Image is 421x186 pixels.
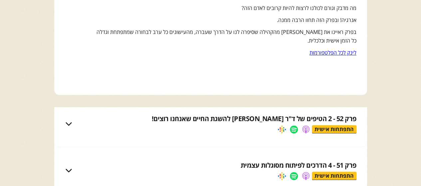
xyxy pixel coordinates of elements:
[94,28,356,45] p: בפרק ראיינו את [PERSON_NAME] מהקהילה שסיפרה לנו על הדרך שעברה, מהעישונים כל ערב לבחורה שמתפתחת וג...
[94,60,356,69] p: ‍
[94,16,356,24] p: אנרגיה! ובפרק הזה תחוו הרבה ממנה.
[241,161,356,170] div: פרק 51 - 4 הדרכים לפיתוח מסוגלות עצמית
[310,49,356,56] a: לינק לכל הפלטפורמות
[94,72,356,81] p: ‍
[312,125,356,133] div: התפתחות אישית
[79,146,341,154] p: איך ההורים השפיעו על המסוגלות העצמית שלנו?
[54,107,367,140] div: פרק 52 - 2 הטיפים של ד"ר [PERSON_NAME] להשגת החיים שאנחנו רוצים!התפתחות אישית
[94,4,356,12] p: מה מדבק וגורם לכולנו לרצות להיות קרובים לאדם הזה?
[152,114,356,123] div: פרק 52 - 2 הטיפים של ד"ר [PERSON_NAME] להשגת החיים שאנחנו רוצים!
[312,172,356,180] div: התפתחות אישית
